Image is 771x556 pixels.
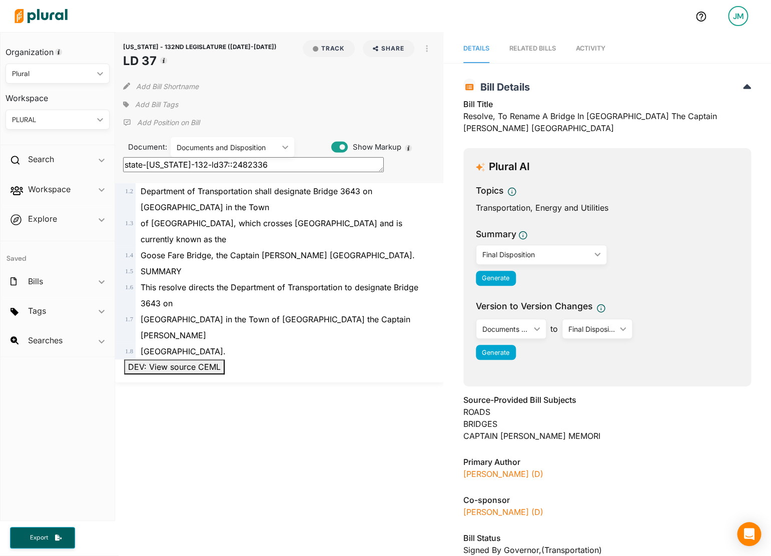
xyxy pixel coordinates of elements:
a: Activity [576,35,605,63]
div: Tooltip anchor [404,144,413,153]
span: 1 . 8 [125,348,133,355]
a: JM [720,2,756,30]
button: Share [359,40,418,57]
div: Signed by Governor , ( ) [463,544,751,556]
span: Department of Transportation shall designate Bridge 3643 on [GEOGRAPHIC_DATA] in the Town [141,186,372,212]
button: Generate [476,271,516,286]
span: to [546,323,562,335]
p: Add Position on Bill [137,118,200,128]
span: Generate [482,274,509,282]
div: RELATED BILLS [509,44,556,53]
button: Track [303,40,355,57]
div: Transportation, Energy and Utilities [476,202,739,214]
span: Details [463,45,489,52]
span: 1 . 6 [125,284,133,291]
span: Bill Details [475,81,530,93]
h3: Summary [476,228,516,241]
span: [US_STATE] - 132ND LEGISLATURE ([DATE]-[DATE]) [123,43,277,51]
h2: Bills [28,276,43,287]
span: Generate [482,349,509,356]
textarea: state-[US_STATE]-132-ld37::2482336 [123,157,384,172]
span: 1 . 3 [125,220,133,227]
span: This resolve directs the Department of Transportation to designate Bridge 3643 on [141,282,418,308]
h4: Saved [1,241,115,266]
h3: Topics [476,184,503,197]
h2: Explore [28,213,57,224]
h3: Workspace [6,84,110,106]
a: [PERSON_NAME] (D) [463,507,543,517]
button: Add Bill Shortname [136,78,199,94]
button: DEV: View source CEML [124,359,225,374]
span: Show Markup [348,142,401,153]
span: Version to Version Changes [476,300,592,313]
span: of [GEOGRAPHIC_DATA], which crosses [GEOGRAPHIC_DATA] and is currently known as the [141,218,402,244]
h3: Primary Author [463,456,751,468]
div: Add Position Statement [123,115,200,130]
div: Resolve, To Rename A Bridge In [GEOGRAPHIC_DATA] The Captain [PERSON_NAME] [GEOGRAPHIC_DATA] [463,98,751,140]
span: SUMMARY [141,266,182,276]
h3: Organization [6,38,110,60]
span: Activity [576,45,605,52]
div: CAPTAIN [PERSON_NAME] MEMORI [463,430,751,442]
h1: LD 37 [123,52,277,70]
a: RELATED BILLS [509,35,556,63]
div: Open Intercom Messenger [737,522,761,546]
div: Add tags [123,97,178,112]
h2: Search [28,154,54,165]
span: 1 . 7 [125,316,133,323]
div: Tooltip anchor [54,48,63,57]
div: PLURAL [12,115,93,125]
button: Export [10,527,75,548]
div: Final Disposition [482,249,591,260]
div: Plural [12,69,93,79]
h3: Bill Title [463,98,751,110]
span: Add Bill Tags [135,100,178,110]
div: Documents and Disposition [482,324,530,334]
span: [GEOGRAPHIC_DATA] in the Town of [GEOGRAPHIC_DATA] the Captain [PERSON_NAME] [141,314,410,340]
span: 1 . 5 [125,268,133,275]
div: JM [728,6,748,26]
span: [GEOGRAPHIC_DATA]. [141,346,226,356]
div: Tooltip anchor [159,56,168,65]
h2: Workspace [28,184,71,195]
span: Export [23,533,55,542]
span: Transportation [544,545,599,555]
div: BRIDGES [463,418,751,430]
button: Generate [476,345,516,360]
h3: Source-Provided Bill Subjects [463,394,751,406]
span: Goose Fare Bridge, the Captain [PERSON_NAME] [GEOGRAPHIC_DATA]. [141,250,415,260]
a: Details [463,35,489,63]
button: Share [363,40,414,57]
h3: Plural AI [489,161,530,173]
div: Final Disposition [568,324,616,334]
span: Document: [123,142,158,153]
div: ROADS [463,406,751,418]
span: 1 . 2 [125,188,133,195]
h3: Bill Status [463,532,751,544]
a: [PERSON_NAME] (D) [463,469,543,479]
span: 1 . 4 [125,252,133,259]
div: Documents and Disposition [177,142,278,153]
h2: Searches [28,335,63,346]
h2: Tags [28,305,46,316]
h3: Co-sponsor [463,494,751,506]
